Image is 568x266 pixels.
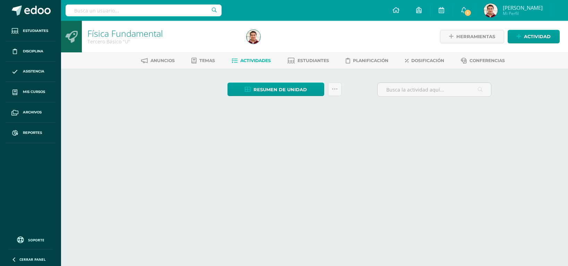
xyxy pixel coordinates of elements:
[6,21,55,41] a: Estudiantes
[23,28,48,34] span: Estudiantes
[240,58,271,63] span: Actividades
[23,130,42,136] span: Reportes
[298,58,329,63] span: Estudiantes
[199,58,215,63] span: Temas
[6,82,55,102] a: Mis cursos
[503,4,543,11] span: [PERSON_NAME]
[484,3,498,17] img: e7cd323b44cf5a74fd6dd1684ce041c5.png
[6,123,55,143] a: Reportes
[253,83,307,96] span: Resumen de unidad
[150,58,175,63] span: Anuncios
[503,10,543,16] span: Mi Perfil
[508,30,560,43] a: Actividad
[141,55,175,66] a: Anuncios
[247,30,260,44] img: e7cd323b44cf5a74fd6dd1684ce041c5.png
[411,58,444,63] span: Dosificación
[87,38,238,45] div: Tercero Básico 'U'
[8,235,53,244] a: Soporte
[87,28,238,38] h1: Física Fundamental
[66,5,222,16] input: Busca un usuario...
[6,102,55,123] a: Archivos
[19,257,46,262] span: Cerrar panel
[456,30,495,43] span: Herramientas
[87,27,163,39] a: Física Fundamental
[353,58,388,63] span: Planificación
[461,55,505,66] a: Conferencias
[287,55,329,66] a: Estudiantes
[346,55,388,66] a: Planificación
[191,55,215,66] a: Temas
[23,69,44,74] span: Asistencia
[470,58,505,63] span: Conferencias
[524,30,551,43] span: Actividad
[6,62,55,82] a: Asistencia
[227,83,324,96] a: Resumen de unidad
[23,110,42,115] span: Archivos
[464,9,472,17] span: 1
[378,83,491,96] input: Busca la actividad aquí...
[232,55,271,66] a: Actividades
[405,55,444,66] a: Dosificación
[23,89,45,95] span: Mis cursos
[23,49,43,54] span: Disciplina
[28,238,44,242] span: Soporte
[6,41,55,62] a: Disciplina
[440,30,504,43] a: Herramientas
